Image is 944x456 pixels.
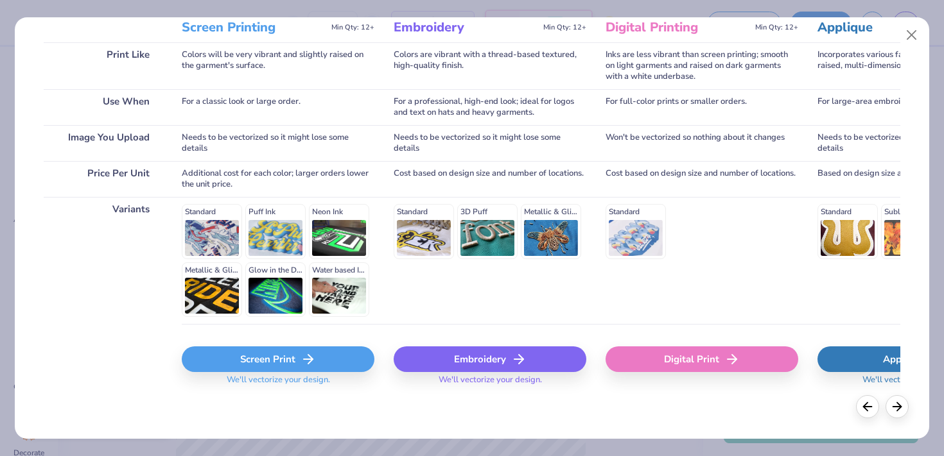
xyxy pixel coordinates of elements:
[44,161,162,197] div: Price Per Unit
[543,23,586,32] span: Min Qty: 12+
[606,161,798,197] div: Cost based on design size and number of locations.
[222,375,335,393] span: We'll vectorize your design.
[394,125,586,161] div: Needs to be vectorized so it might lose some details
[44,125,162,161] div: Image You Upload
[44,89,162,125] div: Use When
[182,346,374,372] div: Screen Print
[182,89,374,125] div: For a classic look or large order.
[182,42,374,89] div: Colors will be very vibrant and slightly raised on the garment's surface.
[606,125,798,161] div: Won't be vectorized so nothing about it changes
[606,19,750,36] h3: Digital Printing
[394,161,586,197] div: Cost based on design size and number of locations.
[394,42,586,89] div: Colors are vibrant with a thread-based textured, high-quality finish.
[606,42,798,89] div: Inks are less vibrant than screen printing; smooth on light garments and raised on dark garments ...
[331,23,374,32] span: Min Qty: 12+
[182,125,374,161] div: Needs to be vectorized so it might lose some details
[182,161,374,197] div: Additional cost for each color; larger orders lower the unit price.
[394,19,538,36] h3: Embroidery
[44,197,162,324] div: Variants
[606,89,798,125] div: For full-color prints or smaller orders.
[182,19,326,36] h3: Screen Printing
[44,42,162,89] div: Print Like
[394,346,586,372] div: Embroidery
[394,89,586,125] div: For a professional, high-end look; ideal for logos and text on hats and heavy garments.
[433,375,547,393] span: We'll vectorize your design.
[606,346,798,372] div: Digital Print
